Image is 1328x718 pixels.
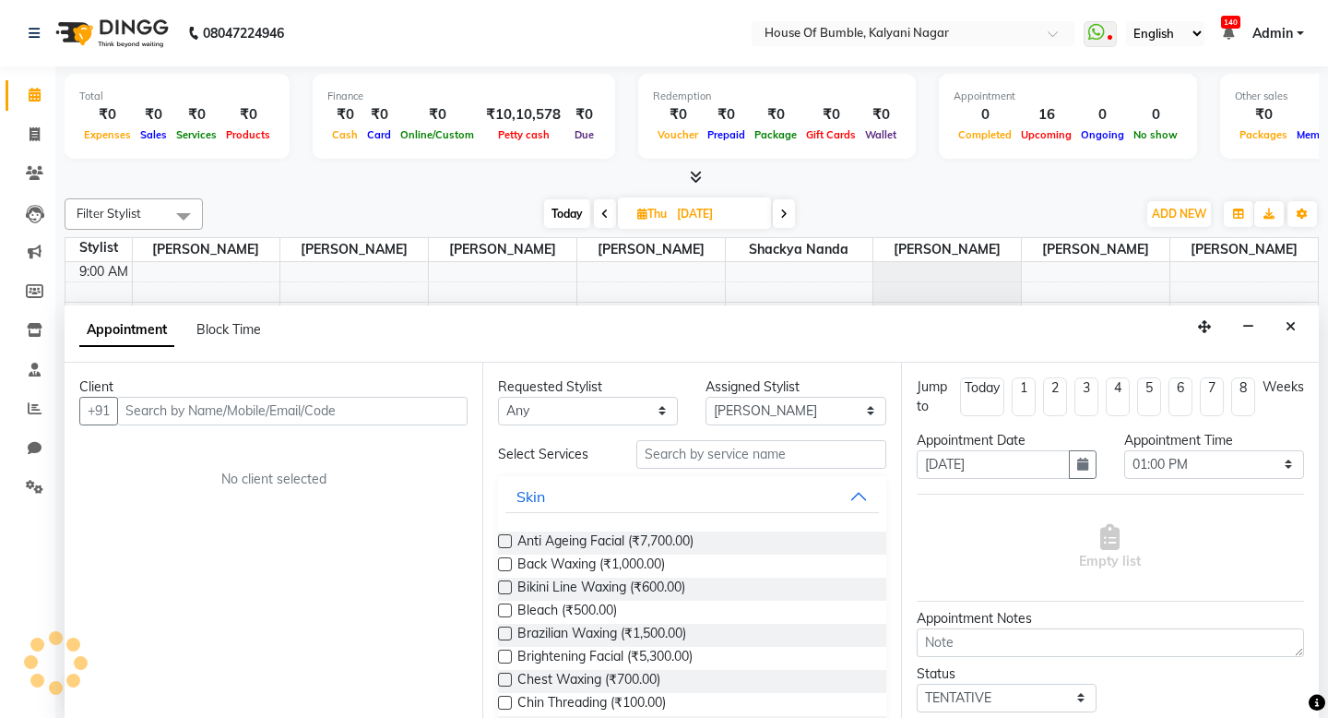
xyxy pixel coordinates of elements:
[396,104,479,126] div: ₹0
[517,601,617,624] span: Bleach (₹500.00)
[1200,377,1224,416] li: 7
[703,104,750,126] div: ₹0
[653,128,703,141] span: Voucher
[362,104,396,126] div: ₹0
[1129,128,1182,141] span: No show
[1170,238,1318,261] span: [PERSON_NAME]
[653,89,901,104] div: Redemption
[280,238,428,261] span: [PERSON_NAME]
[327,128,362,141] span: Cash
[327,89,600,104] div: Finance
[1235,104,1292,126] div: ₹0
[133,238,280,261] span: [PERSON_NAME]
[671,200,764,228] input: 2025-09-04
[703,128,750,141] span: Prepaid
[1231,377,1255,416] li: 8
[568,104,600,126] div: ₹0
[801,128,860,141] span: Gift Cards
[79,377,468,397] div: Client
[76,303,132,322] div: 9:30 AM
[1168,377,1192,416] li: 6
[517,624,686,647] span: Brazilian Waxing (₹1,500.00)
[517,670,660,693] span: Chest Waxing (₹700.00)
[653,104,703,126] div: ₹0
[429,238,576,261] span: [PERSON_NAME]
[172,128,221,141] span: Services
[79,128,136,141] span: Expenses
[498,377,678,397] div: Requested Stylist
[362,128,396,141] span: Card
[505,480,878,513] button: Skin
[860,128,901,141] span: Wallet
[124,470,423,489] div: No client selected
[636,440,885,469] input: Search by service name
[79,104,136,126] div: ₹0
[117,397,468,425] input: Search by Name/Mobile/Email/Code
[917,377,953,416] div: Jump to
[484,445,622,464] div: Select Services
[396,128,479,141] span: Online/Custom
[860,104,901,126] div: ₹0
[517,647,693,670] span: Brightening Facial (₹5,300.00)
[479,104,568,126] div: ₹10,10,578
[917,431,1097,450] div: Appointment Date
[517,532,694,555] span: Anti Ageing Facial (₹7,700.00)
[1252,24,1293,43] span: Admin
[1152,207,1206,221] span: ADD NEW
[705,377,885,397] div: Assigned Stylist
[196,321,261,338] span: Block Time
[633,207,671,221] span: Thu
[954,104,1016,126] div: 0
[577,238,725,261] span: [PERSON_NAME]
[172,104,221,126] div: ₹0
[544,199,590,228] span: Today
[1076,104,1129,126] div: 0
[1074,377,1098,416] li: 3
[517,578,685,601] span: Bikini Line Waxing (₹600.00)
[1043,377,1067,416] li: 2
[873,238,1021,261] span: [PERSON_NAME]
[1076,128,1129,141] span: Ongoing
[1223,25,1234,42] a: 140
[76,262,132,281] div: 9:00 AM
[203,7,284,59] b: 08047224946
[1012,377,1036,416] li: 1
[1016,128,1076,141] span: Upcoming
[1079,524,1141,571] span: Empty list
[79,89,275,104] div: Total
[65,238,132,257] div: Stylist
[136,128,172,141] span: Sales
[221,128,275,141] span: Products
[327,104,362,126] div: ₹0
[1263,377,1304,397] div: Weeks
[917,609,1304,628] div: Appointment Notes
[79,397,118,425] button: +91
[517,555,665,578] span: Back Waxing (₹1,000.00)
[917,450,1070,479] input: yyyy-mm-dd
[77,206,141,221] span: Filter Stylist
[517,693,666,716] span: Chin Threading (₹100.00)
[136,104,172,126] div: ₹0
[1016,104,1076,126] div: 16
[801,104,860,126] div: ₹0
[516,485,545,508] div: Skin
[221,104,275,126] div: ₹0
[726,238,873,261] span: Shackya Nanda
[1137,377,1161,416] li: 5
[570,128,599,141] span: Due
[79,314,174,347] span: Appointment
[1147,201,1211,227] button: ADD NEW
[1277,313,1304,341] button: Close
[1106,377,1130,416] li: 4
[965,378,1000,398] div: Today
[1124,431,1304,450] div: Appointment Time
[917,664,1097,684] div: Status
[47,7,173,59] img: logo
[954,128,1016,141] span: Completed
[954,89,1182,104] div: Appointment
[493,128,554,141] span: Petty cash
[1129,104,1182,126] div: 0
[1235,128,1292,141] span: Packages
[1221,16,1240,29] span: 140
[750,128,801,141] span: Package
